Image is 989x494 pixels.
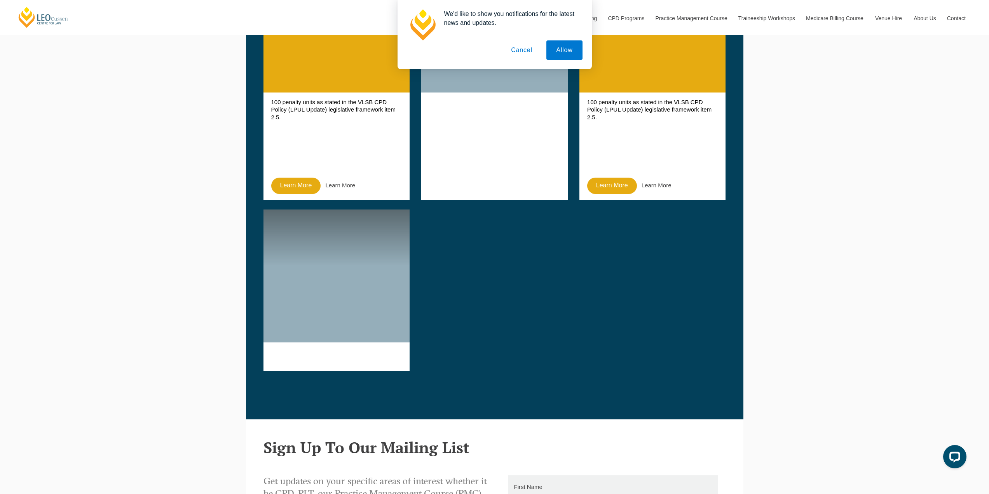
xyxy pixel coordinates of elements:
button: Allow [546,40,582,60]
a: Learn More [587,178,637,194]
iframe: LiveChat chat widget [937,442,970,475]
a: Learn More [326,182,356,189]
p: 100 penalty units as stated in the VLSB CPD Policy (LPUL Update) legislative framework item 2.5. [271,98,402,171]
p: 100 penalty units as stated in the VLSB CPD Policy (LPUL Update) legislative framework item 2.5. [587,98,718,171]
img: notification icon [407,9,438,40]
a: Learn More [642,182,672,189]
h2: Sign Up To Our Mailing List [263,439,726,456]
button: Cancel [501,40,542,60]
div: We'd like to show you notifications for the latest news and updates. [438,9,583,27]
a: Learn More [271,178,321,194]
